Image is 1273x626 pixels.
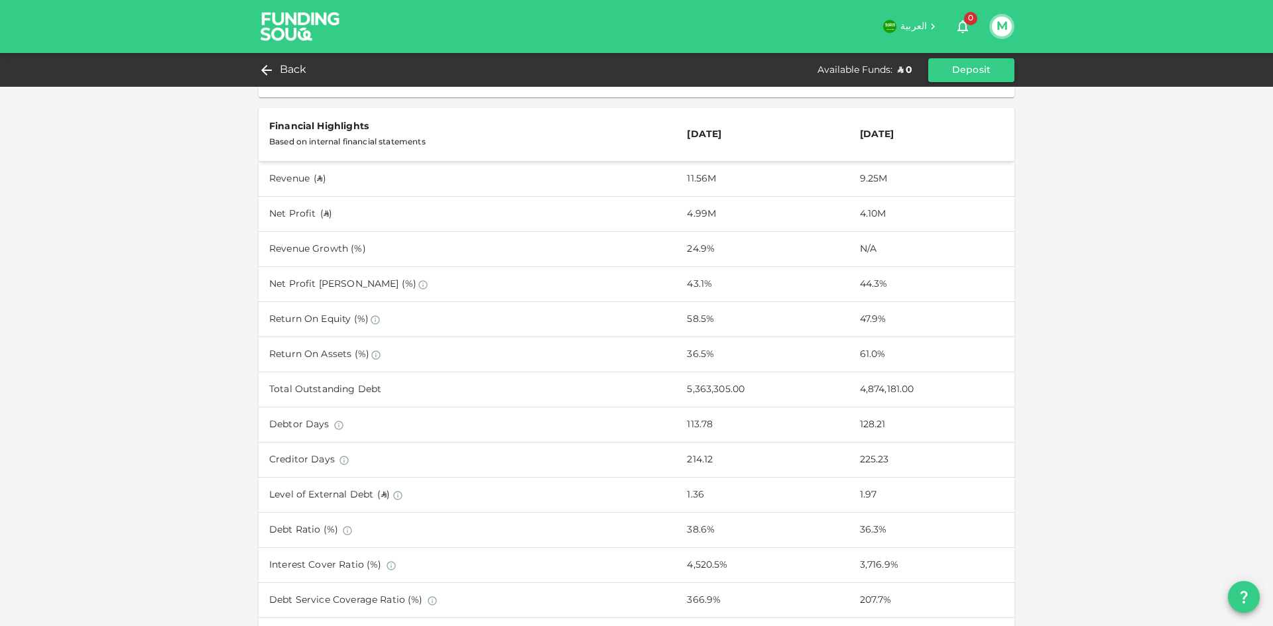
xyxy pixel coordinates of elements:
td: 3,716.9% [849,548,1014,583]
div: Financial Highlights [269,119,666,134]
td: Creditor Days [259,443,676,478]
th: [DATE] [849,108,1014,162]
td: 47.9% [849,302,1014,337]
td: 207.7% [849,583,1014,618]
td: 11.56M [676,162,849,197]
td: 44.3% [849,267,1014,302]
span: ( ʢ ) [377,490,389,499]
th: [DATE] [676,108,849,162]
span: ( ʢ ) [314,174,326,183]
span: Level of External Debt [269,490,373,499]
td: 58.5% [676,302,849,337]
td: 9.25M [849,162,1014,197]
span: العربية [900,22,927,31]
td: Debt Ratio (%) [259,513,676,548]
td: 5,363,305.00 [676,372,849,407]
td: 36.3% [849,513,1014,548]
span: Back [280,61,307,79]
td: 214.12 [676,443,849,478]
button: M [992,17,1012,36]
td: Net Profit [PERSON_NAME] (%) [259,267,676,302]
td: 61.0% [849,337,1014,372]
td: Return On Assets (%) [259,337,676,372]
div: Based on internal financial statements [269,134,666,150]
td: 4.10M [849,197,1014,232]
span: 0 [964,12,977,25]
td: 4,520.5% [676,548,849,583]
td: Debtor Days [259,407,676,443]
td: Revenue Growth (%) [259,232,676,267]
span: ( ʢ ) [320,209,332,219]
td: 43.1% [676,267,849,302]
td: 366.9% [676,583,849,618]
td: 4.99M [676,197,849,232]
span: Revenue [269,174,310,183]
td: 1.36 [676,478,849,513]
button: question [1228,581,1260,613]
td: Return On Equity (%) [259,302,676,337]
td: 225.23 [849,443,1014,478]
div: Available Funds : [818,64,892,77]
td: 128.21 [849,407,1014,443]
td: 4,874,181.00 [849,372,1014,407]
td: 38.6% [676,513,849,548]
td: Interest Cover Ratio (%) [259,548,676,583]
td: 1.97 [849,478,1014,513]
td: Total Outstanding Debt [259,372,676,407]
button: Deposit [928,58,1014,82]
button: 0 [949,13,976,40]
td: 36.5% [676,337,849,372]
span: Net Profit [269,209,316,219]
div: ʢ 0 [898,64,912,77]
td: N/A [849,232,1014,267]
img: flag-sa.b9a346574cdc8950dd34b50780441f57.svg [883,20,896,33]
td: 113.78 [676,407,849,443]
td: 24.9% [676,232,849,267]
td: Debt Service Coverage Ratio (%) [259,583,676,618]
